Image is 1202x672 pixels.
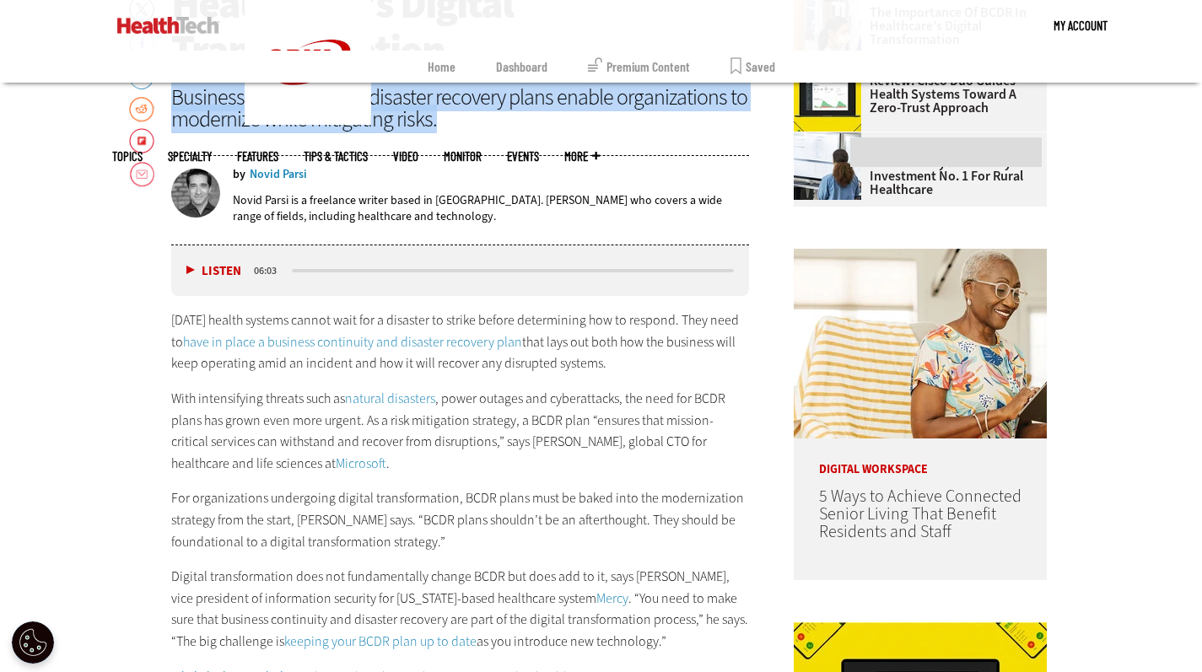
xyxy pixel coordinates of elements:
[794,142,1037,196] a: User Awareness Training Should Be Cybersecurity Investment No. 1 for Rural Healthcare
[794,438,1047,476] p: Digital Workspace
[496,51,547,83] a: Dashboard
[117,17,219,34] img: Home
[112,150,143,163] span: Topics
[12,621,54,664] button: Open Preferences
[171,311,739,351] span: [DATE] health systems cannot wait for a disaster to strike before determining how to respond. The...
[304,150,368,163] a: Tips & Tactics
[336,454,386,472] a: Microsoft
[186,265,241,277] button: Listen
[794,249,1047,438] img: Networking Solutions for Senior Living
[284,632,477,650] a: keeping your BCDR plan up to date
[507,150,539,163] a: Events
[428,51,455,83] a: Home
[444,150,482,163] a: MonITor
[393,150,418,163] a: Video
[171,567,730,607] span: Digital transformation does not fundamentally change BCDR but does add to it, says [PERSON_NAME],...
[386,454,390,472] span: .
[345,390,435,407] a: natural disasters
[233,192,750,224] p: Novid Parsi is a freelance writer based in [GEOGRAPHIC_DATA]. [PERSON_NAME] who covers a wide ran...
[588,51,690,83] a: Premium Content
[171,169,220,218] img: Novid Parsi
[251,263,289,278] div: duration
[819,485,1021,543] a: 5 Ways to Achieve Connected Senior Living That Benefit Residents and Staff
[794,132,870,146] a: Doctors reviewing information boards
[730,51,775,83] a: Saved
[171,390,725,472] span: , power outages and cyberattacks, the need for BCDR plans has grown even more urgent. As a risk m...
[477,632,666,650] span: as you introduce new technology.”
[564,150,600,163] span: More
[245,111,371,129] a: CDW
[171,245,750,296] div: media player
[237,150,278,163] a: Features
[12,621,54,664] div: Cookie Settings
[794,132,861,200] img: Doctors reviewing information boards
[596,589,628,607] a: Mercy
[183,333,522,351] a: have in place a business continuity and disaster recovery plan
[171,390,345,407] span: With intensifying threats such as
[168,150,212,163] span: Specialty
[171,589,748,650] span: . “You need to make sure that business continuity and disaster recovery are part of the digital t...
[171,489,744,550] span: For organizations undergoing digital transformation, BCDR plans must be baked into the modernizat...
